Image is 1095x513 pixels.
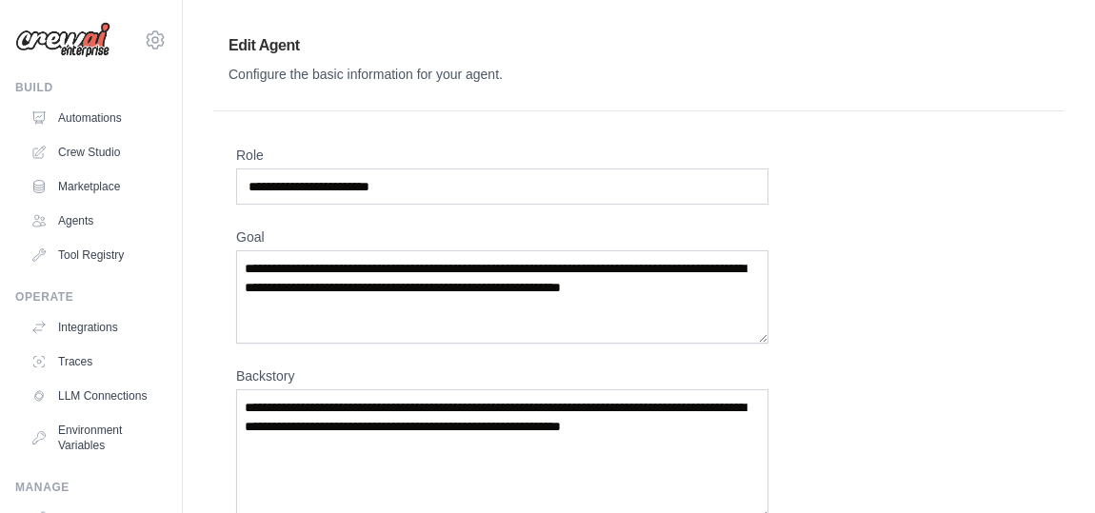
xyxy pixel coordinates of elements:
img: Logo [15,22,110,58]
a: Marketplace [23,171,167,202]
iframe: Chat Widget [1000,422,1095,513]
div: Operate [15,289,167,305]
div: Widget de chat [1000,422,1095,513]
a: Agents [23,206,167,236]
h1: Edit Agent [229,34,1049,57]
label: Goal [236,227,768,247]
a: Automations [23,103,167,133]
a: Environment Variables [23,415,167,461]
div: Build [15,80,167,95]
label: Role [236,146,768,165]
div: Manage [15,480,167,495]
a: Traces [23,346,167,377]
label: Backstory [236,366,768,385]
a: Tool Registry [23,240,167,270]
a: Crew Studio [23,137,167,168]
a: Integrations [23,312,167,343]
a: LLM Connections [23,381,167,411]
div: Configure the basic information for your agent. [229,65,1049,84]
